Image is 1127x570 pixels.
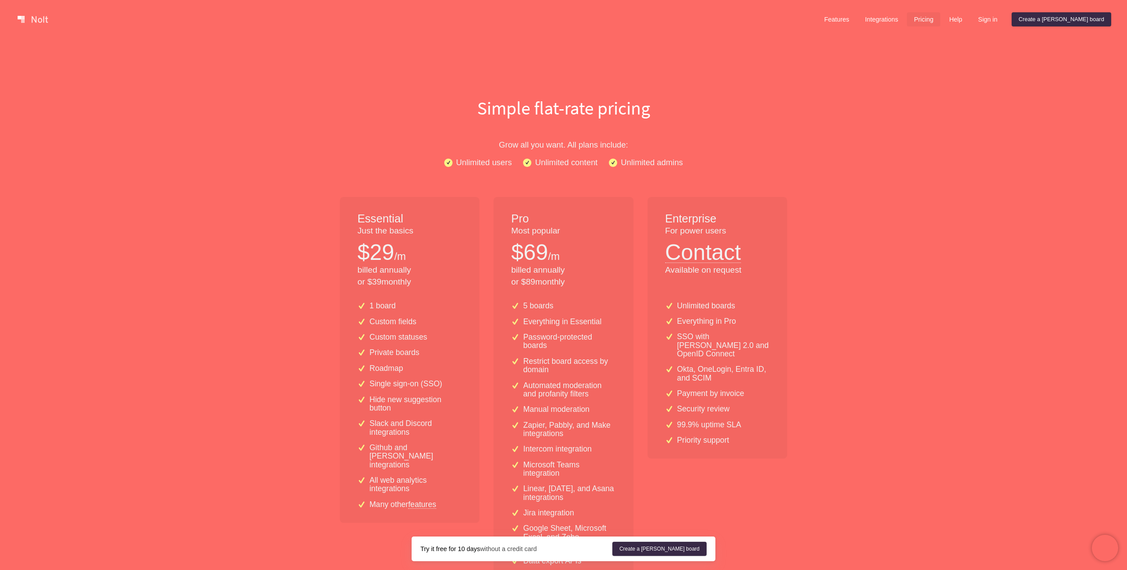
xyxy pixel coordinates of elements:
[523,557,582,565] p: Data export APIs
[548,249,560,264] p: /m
[357,211,462,227] h1: Essential
[357,225,462,237] p: Just the basics
[511,237,548,268] p: $ 69
[523,405,590,414] p: Manual moderation
[369,348,419,357] p: Private boards
[677,365,770,382] p: Okta, OneLogin, Entra ID, and SCIM
[523,381,616,399] p: Automated moderation and profanity filters
[511,211,615,227] h1: Pro
[858,12,905,26] a: Integrations
[523,302,553,310] p: 5 boards
[456,156,512,169] p: Unlimited users
[369,364,403,373] p: Roadmap
[369,419,462,437] p: Slack and Discord integrations
[665,211,770,227] h1: Enterprise
[357,264,462,288] p: billed annually or $ 39 monthly
[1012,12,1111,26] a: Create a [PERSON_NAME] board
[369,476,462,493] p: All web analytics integrations
[612,542,707,556] a: Create a [PERSON_NAME] board
[369,318,416,326] p: Custom fields
[282,95,845,121] h1: Simple flat-rate pricing
[420,545,480,552] strong: Try it free for 10 days
[677,302,735,310] p: Unlimited boards
[369,396,462,413] p: Hide new suggestion button
[523,357,616,374] p: Restrict board access by domain
[677,405,729,413] p: Security review
[665,264,770,276] p: Available on request
[357,237,394,268] p: $ 29
[408,500,436,508] a: features
[665,237,741,263] button: Contact
[1092,535,1118,561] iframe: Chatra live chat
[523,421,616,438] p: Zapier, Pabbly, and Make integrations
[677,389,744,398] p: Payment by invoice
[369,444,462,469] p: Github and [PERSON_NAME] integrations
[282,138,845,151] p: Grow all you want. All plans include:
[971,12,1005,26] a: Sign in
[511,264,615,288] p: billed annually or $ 89 monthly
[420,544,612,553] div: without a credit card
[677,333,770,358] p: SSO with [PERSON_NAME] 2.0 and OpenID Connect
[817,12,856,26] a: Features
[621,156,683,169] p: Unlimited admins
[369,333,427,341] p: Custom statuses
[677,421,741,429] p: 99.9% uptime SLA
[523,333,616,350] p: Password-protected boards
[394,249,406,264] p: /m
[535,156,597,169] p: Unlimited content
[523,445,592,453] p: Intercom integration
[523,524,616,550] p: Google Sheet, Microsoft Excel, and Zoho integrations
[677,317,736,326] p: Everything in Pro
[369,500,436,509] p: Many other
[677,436,729,444] p: Priority support
[523,485,616,502] p: Linear, [DATE], and Asana integrations
[523,509,574,517] p: Jira integration
[907,12,940,26] a: Pricing
[369,380,442,388] p: Single sign-on (SSO)
[523,461,616,478] p: Microsoft Teams integration
[523,318,602,326] p: Everything in Essential
[369,302,396,310] p: 1 board
[665,225,770,237] p: For power users
[511,225,615,237] p: Most popular
[942,12,969,26] a: Help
